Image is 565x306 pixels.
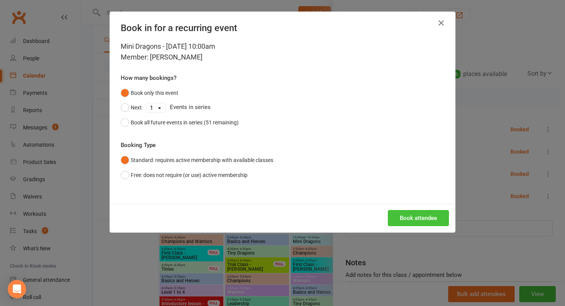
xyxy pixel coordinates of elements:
div: Open Intercom Messenger [8,280,26,298]
div: Mini Dragons - [DATE] 10:00am Member: [PERSON_NAME] [121,41,444,63]
button: Book all future events in series (51 remaining) [121,115,239,130]
div: Events in series [121,100,444,115]
button: Next [121,100,142,115]
button: Standard: requires active membership with available classes [121,153,273,167]
label: How many bookings? [121,73,176,83]
button: Close [435,17,447,29]
label: Booking Type [121,141,156,150]
h4: Book in for a recurring event [121,23,444,33]
button: Book attendee [388,210,449,226]
div: Book all future events in series (51 remaining) [131,118,239,127]
button: Book only this event [121,86,178,100]
button: Free: does not require (or use) active membership [121,168,248,182]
